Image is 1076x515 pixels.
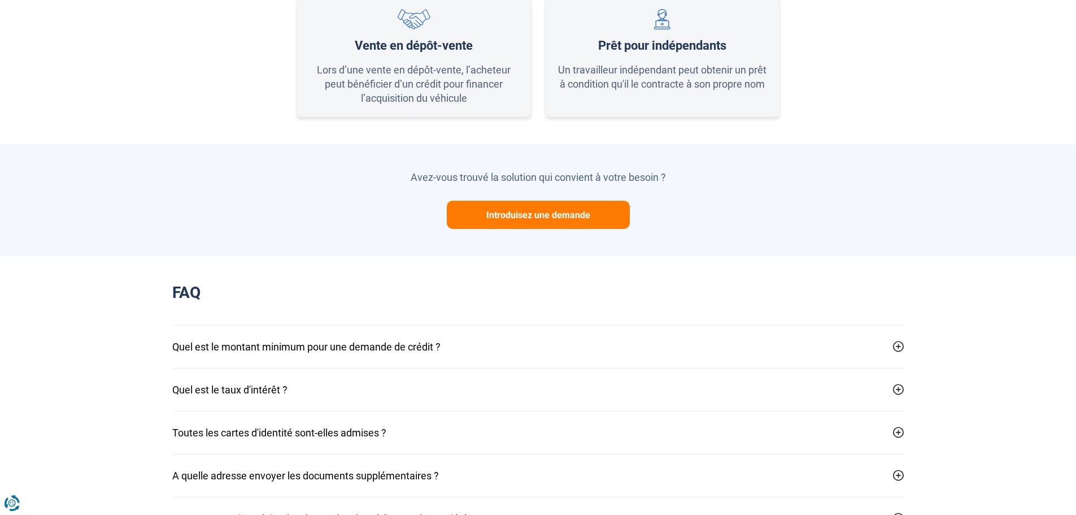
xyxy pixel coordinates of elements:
h3: Avez-vous trouvé la solution qui convient à votre besoin ? [172,171,904,184]
div: Lors d’une vente en dépôt-vente, l’acheteur peut bénéficier d’un crédit pour financer l’acquisiti... [308,63,520,106]
button: A quelle adresse envoyer les documents supplémentaires ? [172,455,904,497]
img: Vente en dépôt-vente [397,9,430,30]
div: Prêt pour indépendants [598,38,726,53]
button: Quel est le taux d'intérêt ? [172,369,904,411]
h2: FAQ [172,283,904,302]
button: Introduisez une demande [447,201,630,229]
img: Prêt pour indépendants [654,9,670,30]
div: Vente en dépôt-vente [355,38,473,53]
div: Un travailleur indépendant peut obtenir un prêt à condition qu'il le contracte à son propre nom [557,63,768,91]
button: Quel est le montant minimum pour une demande de crédit ? [172,326,904,368]
button: Toutes les cartes d'identité sont-elles admises ? [172,412,904,454]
